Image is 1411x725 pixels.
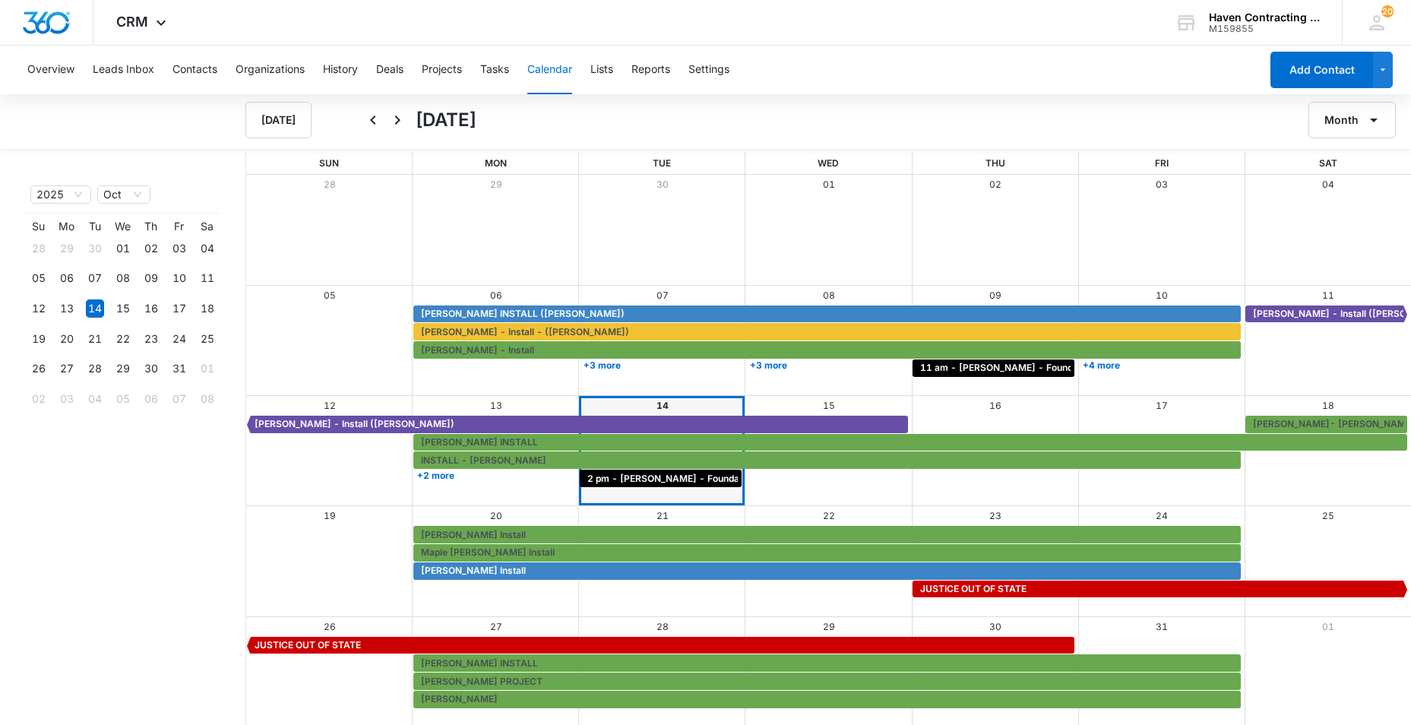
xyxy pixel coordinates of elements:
a: +3 more [746,359,908,371]
div: 08 [198,390,217,408]
a: 04 [1322,179,1334,190]
td: 2025-11-06 [137,384,165,414]
span: [PERSON_NAME] Install [421,564,526,578]
div: 04 [86,390,104,408]
span: [PERSON_NAME] - Install - ([PERSON_NAME]) [421,325,629,339]
div: Chris Poole - Install [417,344,1237,357]
div: 06 [142,390,160,408]
span: [PERSON_NAME] INSTALL [421,435,538,449]
td: 2025-10-19 [24,324,52,354]
a: 26 [324,621,336,632]
td: 2025-10-15 [109,293,137,324]
a: 24 [1156,510,1168,521]
button: Deals [376,46,403,94]
a: 10 [1156,290,1168,301]
div: 15 [114,299,132,318]
td: 2025-10-25 [193,324,221,354]
div: 06 [58,269,76,287]
div: notifications count [1381,5,1394,17]
a: 25 [1322,510,1334,521]
div: 31 [170,359,188,378]
div: 23 [142,330,160,348]
td: 2025-09-28 [24,233,52,264]
td: 2025-11-07 [165,384,193,414]
button: History [323,46,358,94]
td: 2025-10-13 [52,293,81,324]
th: Mo [52,220,81,233]
a: 01 [1322,621,1334,632]
a: 01 [823,179,835,190]
span: [PERSON_NAME] [421,692,498,706]
span: Mon [485,157,507,169]
a: 05 [324,290,336,301]
td: 2025-10-03 [165,233,193,264]
td: 2025-10-14 [81,293,109,324]
a: 30 [656,179,669,190]
div: 11 [198,269,217,287]
div: 21 [86,330,104,348]
div: CHERYL KAZLASKAS INSTALL (Jimmy) [417,307,1237,321]
td: 2025-10-09 [137,264,165,294]
div: Maple Barnard Install [417,546,1237,559]
div: JUSTICE OUT OF STATE [916,582,1403,596]
td: 2025-11-03 [52,384,81,414]
a: 23 [989,510,1001,521]
a: 09 [989,290,1001,301]
div: 01 [198,359,217,378]
td: 2025-10-17 [165,293,193,324]
span: JUSTICE OUT OF STATE [255,638,361,652]
div: 02 [30,390,48,408]
a: 29 [823,621,835,632]
td: 2025-11-08 [193,384,221,414]
span: Thu [985,157,1005,169]
a: 22 [823,510,835,521]
button: Calendar [527,46,572,94]
span: INSTALL - [PERSON_NAME] [421,454,546,467]
span: Sat [1319,157,1337,169]
div: 03 [58,390,76,408]
a: 19 [324,510,336,521]
td: 2025-10-10 [165,264,193,294]
div: 30 [86,239,104,258]
div: 04 [198,239,217,258]
td: 2025-11-01 [193,354,221,385]
td: 2025-11-02 [24,384,52,414]
div: 20 [58,330,76,348]
div: 19 [30,330,48,348]
button: [DATE] [245,102,312,138]
div: 2 pm - Beverly Presley - Foundation - Mammoth Springs [584,472,738,486]
td: 2025-10-24 [165,324,193,354]
td: 2025-09-29 [52,233,81,264]
td: 2025-10-18 [193,293,221,324]
td: 2025-10-05 [24,264,52,294]
button: Month [1308,102,1396,138]
button: Lists [590,46,613,94]
div: 22 [114,330,132,348]
td: 2025-10-12 [24,293,52,324]
a: 12 [324,400,336,411]
span: 2 pm - [PERSON_NAME] - Foundation - [GEOGRAPHIC_DATA] [587,472,864,486]
div: Martin Install- Travis [1249,417,1403,431]
div: 29 [58,239,76,258]
a: 14 [656,400,669,411]
a: 06 [490,290,502,301]
td: 2025-10-16 [137,293,165,324]
a: 08 [823,290,835,301]
th: Sa [193,220,221,233]
a: 31 [1156,621,1168,632]
button: Overview [27,46,74,94]
a: 21 [656,510,669,521]
div: 13 [58,299,76,318]
div: account name [1209,11,1320,24]
span: [PERSON_NAME] Install [421,528,526,542]
th: Th [137,220,165,233]
button: Settings [688,46,729,94]
span: CRM [116,14,148,30]
td: 2025-10-31 [165,354,193,385]
div: 07 [170,390,188,408]
a: 30 [989,621,1001,632]
td: 2025-10-04 [193,233,221,264]
span: [PERSON_NAME] INSTALL ([PERSON_NAME]) [421,307,625,321]
div: JOHN SMITH INSTALL [417,657,1237,670]
div: 30 [142,359,160,378]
